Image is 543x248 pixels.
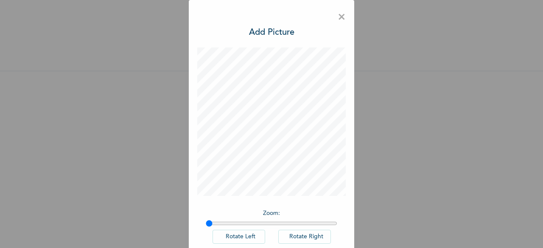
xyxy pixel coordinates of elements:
button: Rotate Left [213,230,265,244]
span: Please add a recent Passport Photograph [195,153,348,187]
button: Rotate Right [278,230,331,244]
p: Zoom : [206,209,337,218]
span: × [338,8,346,26]
h3: Add Picture [249,26,294,39]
